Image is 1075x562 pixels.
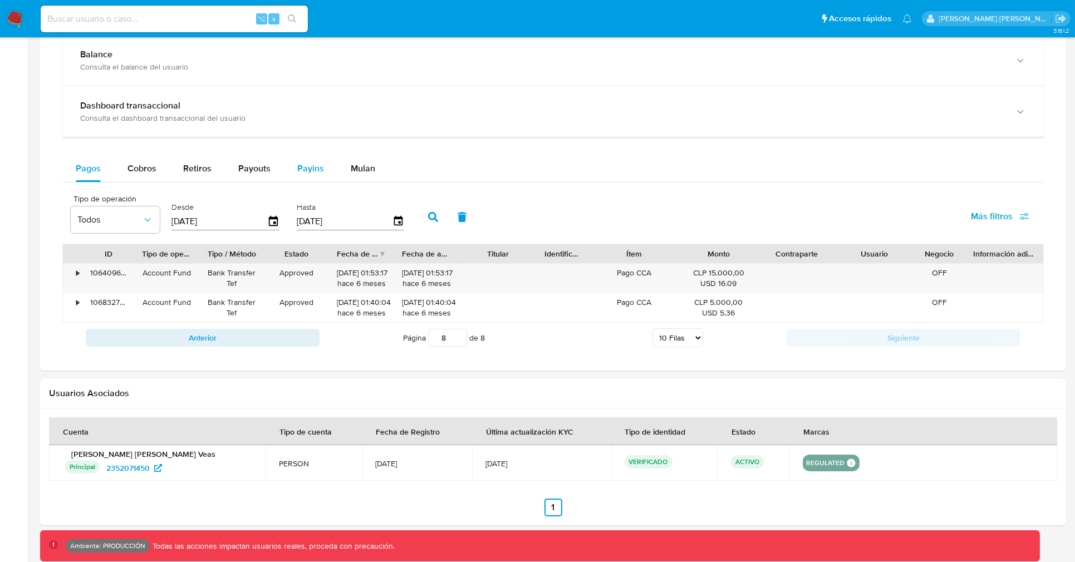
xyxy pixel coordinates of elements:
span: 3.161.2 [1053,26,1069,35]
span: s [272,13,276,24]
p: mauro.ibarra@mercadolibre.com [939,13,1052,24]
a: Salir [1055,13,1067,24]
span: Accesos rápidos [829,13,891,24]
input: Buscar usuario o caso... [41,12,308,26]
a: Notificaciones [902,14,912,23]
p: Ambiente: PRODUCCIÓN [70,544,145,548]
button: search-icon [281,11,303,27]
h2: Usuarios Asociados [49,388,1057,399]
span: ⌥ [257,13,266,24]
p: Todas las acciones impactan usuarios reales, proceda con precaución. [150,541,395,551]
